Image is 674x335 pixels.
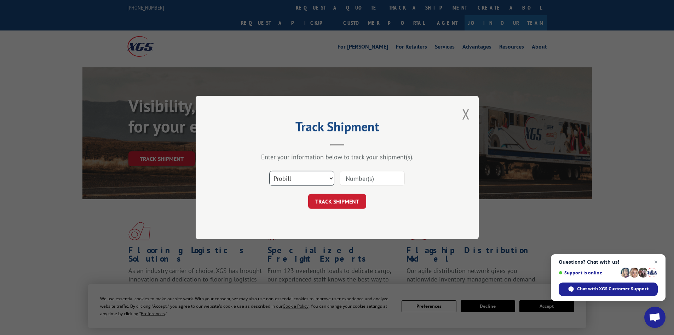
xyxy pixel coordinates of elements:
[644,307,666,328] a: Open chat
[308,194,366,209] button: TRACK SHIPMENT
[462,105,470,123] button: Close modal
[559,283,658,296] span: Chat with XGS Customer Support
[577,286,649,292] span: Chat with XGS Customer Support
[559,259,658,265] span: Questions? Chat with us!
[231,122,443,135] h2: Track Shipment
[340,171,405,186] input: Number(s)
[559,270,618,275] span: Support is online
[231,153,443,161] div: Enter your information below to track your shipment(s).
